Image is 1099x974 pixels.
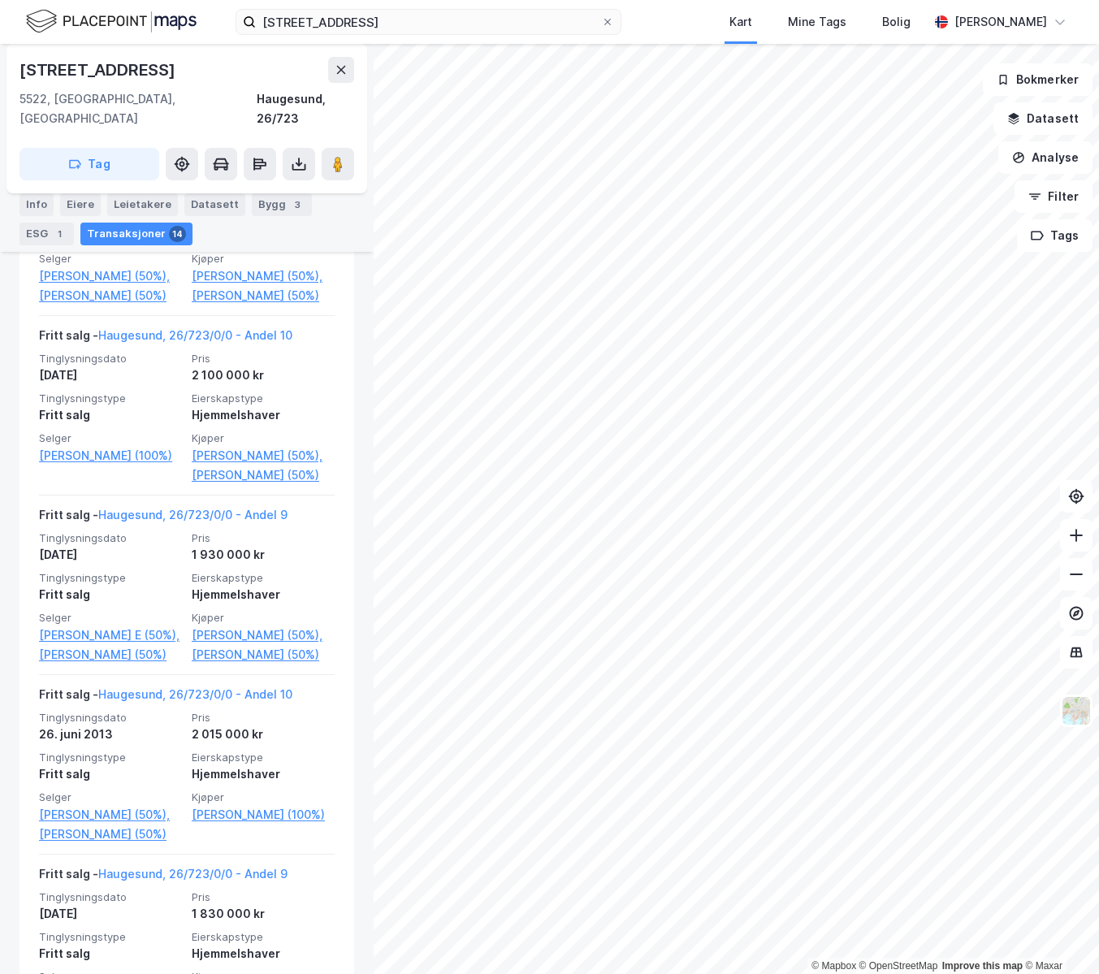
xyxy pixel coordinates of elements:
div: Kontrollprogram for chat [1018,896,1099,974]
div: 2 100 000 kr [192,366,335,385]
div: Hjemmelshaver [192,405,335,425]
span: Tinglysningstype [39,751,182,764]
span: Tinglysningstype [39,930,182,944]
span: Selger [39,252,182,266]
a: OpenStreetMap [859,960,938,972]
a: [PERSON_NAME] (50%) [192,286,335,305]
button: Bokmerker [983,63,1093,96]
span: Selger [39,611,182,625]
div: [PERSON_NAME] [954,12,1047,32]
div: Fritt salg [39,585,182,604]
div: Leietakere [107,193,178,216]
div: Fritt salg - [39,505,288,531]
a: Haugesund, 26/723/0/0 - Andel 9 [98,867,288,881]
button: Tags [1017,219,1093,252]
a: [PERSON_NAME] (50%) [39,645,182,664]
button: Analyse [998,141,1093,174]
span: Pris [192,711,335,725]
div: Fritt salg - [39,326,292,352]
span: Eierskapstype [192,751,335,764]
span: Tinglysningsdato [39,352,182,366]
div: Fritt salg [39,405,182,425]
div: [STREET_ADDRESS] [19,57,179,83]
span: Kjøper [192,611,335,625]
div: Fritt salg [39,764,182,784]
div: [DATE] [39,545,182,565]
div: Transaksjoner [80,223,193,245]
span: Kjøper [192,431,335,445]
div: 1 930 000 kr [192,545,335,565]
span: Tinglysningsdato [39,711,182,725]
button: Tag [19,148,159,180]
a: [PERSON_NAME] (50%), [192,446,335,465]
span: Tinglysningstype [39,571,182,585]
div: 14 [169,226,186,242]
div: 1 [51,226,67,242]
div: [DATE] [39,366,182,385]
div: Info [19,193,54,216]
a: Haugesund, 26/723/0/0 - Andel 10 [98,687,292,701]
span: Eierskapstype [192,392,335,405]
div: [DATE] [39,904,182,924]
span: Eierskapstype [192,571,335,585]
a: [PERSON_NAME] (50%) [39,825,182,844]
a: [PERSON_NAME] E (50%), [39,626,182,645]
div: Haugesund, 26/723 [257,89,354,128]
span: Tinglysningsdato [39,531,182,545]
div: Datasett [184,193,245,216]
a: Improve this map [942,960,1023,972]
span: Selger [39,790,182,804]
iframe: Chat Widget [1018,896,1099,974]
div: Fritt salg [39,944,182,963]
a: [PERSON_NAME] (100%) [192,805,335,825]
div: Hjemmelshaver [192,944,335,963]
div: Fritt salg - [39,864,288,890]
a: [PERSON_NAME] (50%) [192,465,335,485]
div: 2 015 000 kr [192,725,335,744]
a: [PERSON_NAME] (50%), [192,626,335,645]
div: Bygg [252,193,312,216]
span: Eierskapstype [192,930,335,944]
div: 26. juni 2013 [39,725,182,744]
div: Hjemmelshaver [192,764,335,784]
a: Mapbox [811,960,856,972]
a: [PERSON_NAME] (50%), [39,266,182,286]
span: Kjøper [192,252,335,266]
span: Pris [192,352,335,366]
div: 5522, [GEOGRAPHIC_DATA], [GEOGRAPHIC_DATA] [19,89,257,128]
a: [PERSON_NAME] (50%), [192,266,335,286]
div: Bolig [882,12,911,32]
div: Eiere [60,193,101,216]
div: Hjemmelshaver [192,585,335,604]
a: Haugesund, 26/723/0/0 - Andel 10 [98,328,292,342]
span: Tinglysningsdato [39,890,182,904]
div: Fritt salg - [39,685,292,711]
span: Tinglysningstype [39,392,182,405]
a: Haugesund, 26/723/0/0 - Andel 9 [98,508,288,522]
span: Pris [192,890,335,904]
div: Kart [729,12,752,32]
a: [PERSON_NAME] (50%) [192,645,335,664]
img: logo.f888ab2527a4732fd821a326f86c7f29.svg [26,7,197,36]
div: ESG [19,223,74,245]
a: [PERSON_NAME] (50%), [39,805,182,825]
span: Selger [39,431,182,445]
span: Kjøper [192,790,335,804]
div: 3 [289,197,305,213]
button: Filter [1015,180,1093,213]
button: Datasett [993,102,1093,135]
input: Søk på adresse, matrikkel, gårdeiere, leietakere eller personer [256,10,601,34]
img: Z [1061,695,1092,726]
div: 1 830 000 kr [192,904,335,924]
span: Pris [192,531,335,545]
div: Mine Tags [788,12,846,32]
a: [PERSON_NAME] (50%) [39,286,182,305]
a: [PERSON_NAME] (100%) [39,446,182,465]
